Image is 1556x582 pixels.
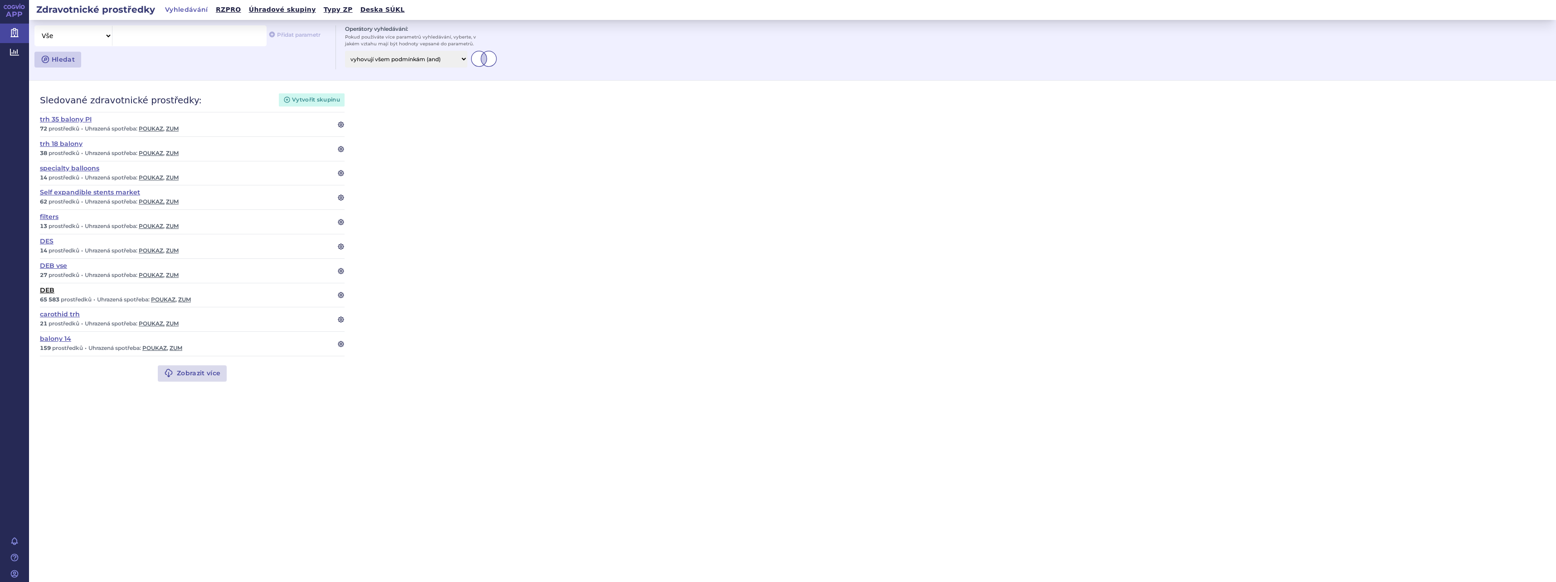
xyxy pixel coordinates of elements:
span: • [79,198,85,206]
a: poukaz, [139,247,165,254]
a: zum [166,198,179,205]
span: • [79,125,85,133]
strong: 14 [40,247,47,254]
a: filters [40,213,326,220]
button: Hledat [34,52,81,68]
strong: 14 [40,174,47,181]
a: poukaz, [139,198,165,205]
strong: 62 [40,198,47,205]
strong: 27 [40,272,47,278]
a: poukaz, [139,150,165,156]
span: • [79,150,85,157]
p: prostředků Uhrazená spotřeba: [40,320,326,328]
p: prostředků Uhrazená spotřeba: [40,150,326,157]
p: prostředků Uhrazená spotřeba: [40,296,326,304]
a: poukaz, [151,296,177,303]
a: Self expandible stents market [40,189,326,195]
a: poukaz, [139,320,165,327]
button: Zobrazit více [158,365,227,382]
strong: 13 [40,223,47,229]
h3: Operátory vyhledávání: [345,25,497,34]
a: zum [166,223,179,229]
strong: 159 [40,344,51,351]
a: poukaz, [139,272,165,278]
a: DES [40,238,326,244]
p: prostředků Uhrazená spotřeba: [40,272,326,279]
p: prostředků Uhrazená spotřeba: [40,247,326,255]
span: • [79,272,85,279]
a: RZPRO [213,4,244,16]
strong: 38 [40,150,47,156]
span: • [79,174,85,182]
a: DEB vse [40,262,326,269]
span: • [92,296,97,304]
a: zum [170,344,182,351]
a: Deska SÚKL [358,4,408,16]
span: • [79,247,85,255]
a: poukaz, [142,344,168,351]
a: trh 35 balony PI [40,116,326,122]
a: zum [166,125,179,132]
p: prostředků Uhrazená spotřeba: [40,125,326,133]
strong: 72 [40,125,47,132]
a: Vyhledávání [162,4,211,16]
a: DEB [40,287,326,293]
strong: 65 583 [40,296,59,303]
p: prostředků Uhrazená spotřeba: [40,223,326,230]
a: zum [166,320,179,327]
p: prostředků Uhrazená spotřeba: [40,344,326,352]
h1: Sledované zdravotnické prostředky: [40,95,202,106]
span: Zobrazit více [175,369,221,377]
a: carothid trh [40,311,326,317]
a: poukaz, [139,174,165,181]
a: Typy ZP [321,4,355,16]
a: specialty balloons [40,165,326,171]
span: Hledat [50,55,75,63]
a: Úhradové skupiny [246,4,319,16]
a: poukaz, [139,125,165,132]
a: zum [166,150,179,156]
p: prostředků Uhrazená spotřeba: [40,198,326,206]
p: prostředků Uhrazená spotřeba: [40,174,326,182]
a: trh 18 balony [40,141,326,147]
button: Přidat parametr [268,31,321,39]
span: • [79,223,85,230]
a: zum [166,174,179,181]
span: • [79,320,85,328]
a: zum [178,296,191,303]
button: Vytvořit skupinu [279,93,345,107]
a: zum [166,272,179,278]
a: zum [166,247,179,254]
a: balony 14 [40,335,326,342]
a: poukaz, [139,223,165,229]
h2: Zdravotnické prostředky [29,3,162,16]
span: • [83,344,88,352]
strong: 21 [40,320,47,327]
p: Pokud používáte více parametrů vyhledávání, vyberte, v jakém vztahu mají být hodnoty vepsané do p... [345,34,490,47]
